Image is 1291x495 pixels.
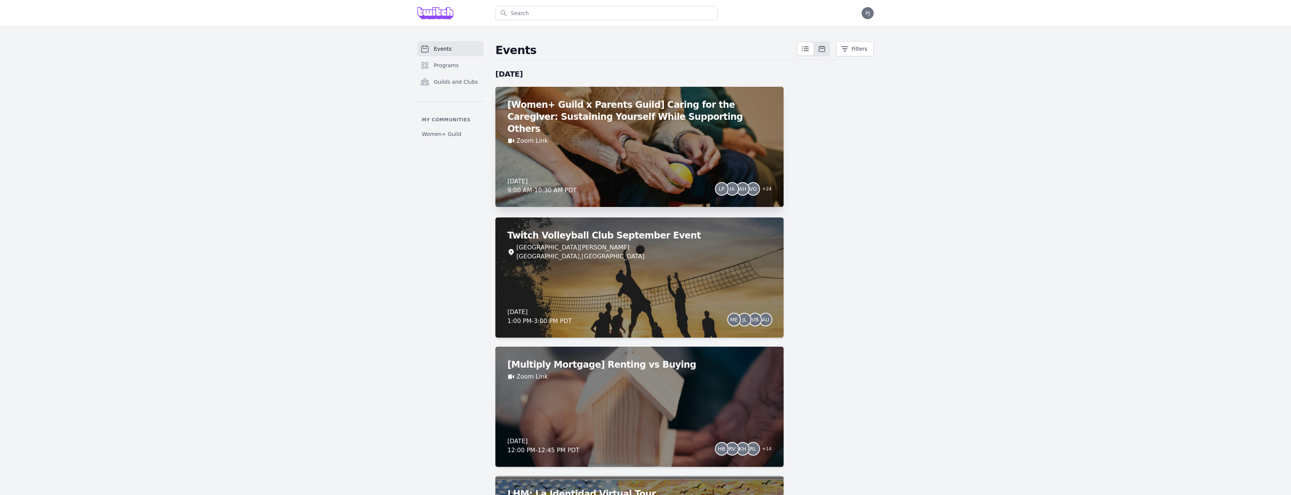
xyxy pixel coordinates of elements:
button: Filters [836,41,874,56]
span: PJ [865,11,870,16]
a: Programs [417,58,483,73]
span: RL [750,446,757,451]
span: LP [719,186,725,192]
span: KH [739,446,746,451]
a: Women+ Guild [417,127,483,141]
span: ME [730,317,738,322]
span: [GEOGRAPHIC_DATA][PERSON_NAME] [GEOGRAPHIC_DATA] , [GEOGRAPHIC_DATA] [516,243,644,261]
a: [Women+ Guild x Parents Guild] Caring for the Caregiver: Sustaining Yourself While Supporting Oth... [495,87,784,207]
input: Search [495,6,718,20]
div: [DATE] 1:00 PM - 3:00 PM PDT [507,308,572,326]
span: AH [739,186,746,192]
a: [Multiply Mortgage] Renting vs BuyingZoom Link[DATE]12:00 PM-12:45 PM PDTHBRVKHRL+14 [495,347,784,467]
a: Zoom Link [516,372,548,381]
button: PJ [862,7,874,19]
span: HB [718,446,725,451]
a: Zoom Link [516,136,548,145]
span: VO [749,186,757,192]
span: + 14 [758,444,772,455]
h2: Events [495,44,796,57]
a: Events [417,41,483,56]
h2: [DATE] [495,69,784,79]
span: Events [434,45,451,53]
nav: Sidebar [417,41,483,141]
p: My communities [417,117,483,123]
h2: [Multiply Mortgage] Renting vs Buying [507,359,772,371]
a: Guilds and Clubs [417,74,483,89]
span: VB [751,317,758,322]
a: Twitch Volleyball Club September Event[GEOGRAPHIC_DATA][PERSON_NAME] [GEOGRAPHIC_DATA],[GEOGRAPHI... [495,217,784,338]
h2: Twitch Volleyball Club September Event [507,229,772,241]
span: JL [742,317,747,322]
span: AU [762,317,769,322]
span: Guilds and Clubs [434,78,478,86]
span: + 24 [758,184,772,195]
span: Women+ Guild [422,130,461,138]
div: [DATE] 12:00 PM - 12:45 PM PDT [507,437,579,455]
div: [DATE] 9:00 AM - 10:30 AM PDT [507,177,576,195]
span: RV [728,446,736,451]
img: Grove [417,7,453,19]
span: IA [730,186,735,192]
span: Programs [434,62,459,69]
h2: [Women+ Guild x Parents Guild] Caring for the Caregiver: Sustaining Yourself While Supporting Others [507,99,772,135]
